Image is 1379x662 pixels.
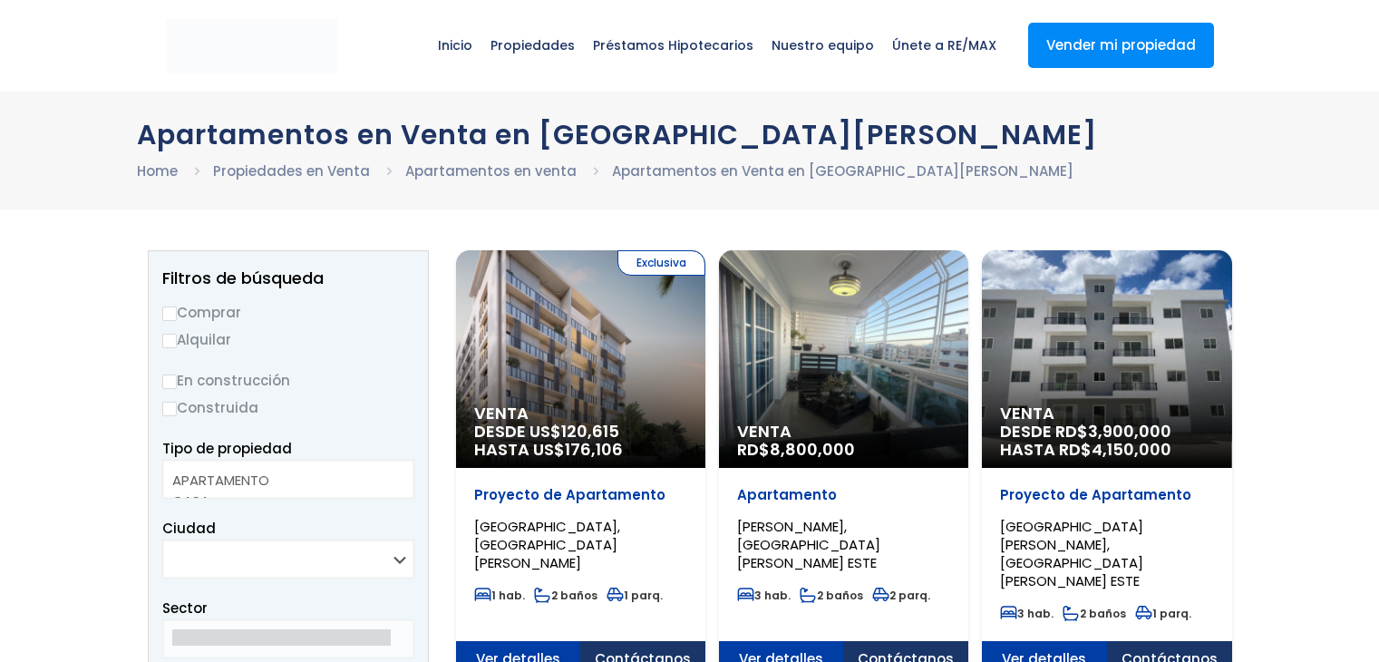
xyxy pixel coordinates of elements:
span: 1 hab. [474,588,525,603]
span: 3 hab. [1000,606,1054,621]
h1: Apartamentos en Venta en [GEOGRAPHIC_DATA][PERSON_NAME] [137,119,1243,151]
p: Apartamento [737,486,950,504]
span: 3,900,000 [1088,420,1171,443]
span: [GEOGRAPHIC_DATA], [GEOGRAPHIC_DATA][PERSON_NAME] [474,517,620,572]
span: 8,800,000 [770,438,855,461]
span: HASTA RD$ [1000,441,1213,459]
input: Construida [162,402,177,416]
a: Vender mi propiedad [1028,23,1214,68]
p: Proyecto de Apartamento [474,486,687,504]
label: Construida [162,396,414,419]
option: CASA [172,491,391,511]
span: RD$ [737,438,855,461]
span: 3 hab. [737,588,791,603]
span: Exclusiva [617,250,705,276]
span: Ciudad [162,519,216,538]
span: 1 parq. [607,588,663,603]
span: 2 parq. [872,588,930,603]
h2: Filtros de búsqueda [162,269,414,287]
img: remax-metropolitana-logo [166,19,337,73]
span: Venta [737,423,950,441]
span: 176,106 [565,438,623,461]
span: Tipo de propiedad [162,439,292,458]
input: Alquilar [162,334,177,348]
span: [GEOGRAPHIC_DATA][PERSON_NAME], [GEOGRAPHIC_DATA][PERSON_NAME] ESTE [1000,517,1143,590]
label: Alquilar [162,328,414,351]
span: 1 parq. [1135,606,1191,621]
a: Apartamentos en venta [405,161,577,180]
a: Propiedades en Venta [213,161,370,180]
label: Comprar [162,301,414,324]
span: Nuestro equipo [762,18,883,73]
input: En construcción [162,375,177,389]
p: Proyecto de Apartamento [1000,486,1213,504]
span: 2 baños [800,588,863,603]
a: Apartamentos en Venta en [GEOGRAPHIC_DATA][PERSON_NAME] [612,161,1073,180]
span: 4,150,000 [1092,438,1171,461]
span: Venta [1000,404,1213,423]
span: DESDE RD$ [1000,423,1213,459]
span: Venta [474,404,687,423]
option: APARTAMENTO [172,470,391,491]
span: Préstamos Hipotecarios [584,18,762,73]
label: En construcción [162,369,414,392]
span: Propiedades [481,18,584,73]
span: 2 baños [1063,606,1126,621]
span: HASTA US$ [474,441,687,459]
span: Sector [162,599,208,618]
span: Inicio [429,18,481,73]
input: Comprar [162,307,177,321]
span: 2 baños [534,588,597,603]
span: [PERSON_NAME], [GEOGRAPHIC_DATA][PERSON_NAME] ESTE [737,517,880,572]
span: 120,615 [561,420,619,443]
a: Home [137,161,178,180]
span: Únete a RE/MAX [883,18,1005,73]
span: DESDE US$ [474,423,687,459]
